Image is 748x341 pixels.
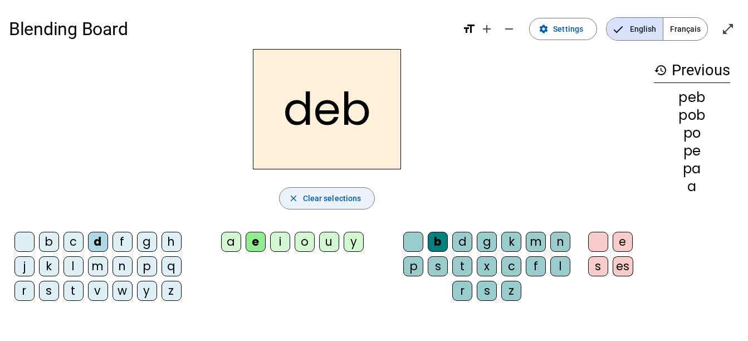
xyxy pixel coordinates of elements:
div: y [137,281,157,301]
span: English [607,18,663,40]
div: g [137,232,157,252]
div: i [270,232,290,252]
div: s [428,256,448,276]
mat-icon: add [480,22,493,36]
span: Settings [553,22,583,36]
div: r [14,281,35,301]
div: g [477,232,497,252]
div: l [550,256,570,276]
div: b [39,232,59,252]
div: k [39,256,59,276]
div: po [654,126,730,140]
button: Increase font size [476,18,498,40]
div: j [14,256,35,276]
div: a [221,232,241,252]
div: pob [654,109,730,122]
div: n [113,256,133,276]
div: e [613,232,633,252]
div: pa [654,162,730,176]
div: k [501,232,521,252]
div: c [63,232,84,252]
mat-icon: close [289,193,299,203]
mat-button-toggle-group: Language selection [606,17,708,41]
div: m [88,256,108,276]
mat-icon: remove [502,22,516,36]
div: e [246,232,266,252]
span: Français [663,18,707,40]
div: x [477,256,497,276]
h2: deb [253,49,401,169]
div: b [428,232,448,252]
div: q [162,256,182,276]
h3: Previous [654,58,730,83]
div: v [88,281,108,301]
button: Decrease font size [498,18,520,40]
div: p [137,256,157,276]
div: z [162,281,182,301]
div: o [295,232,315,252]
mat-icon: settings [539,24,549,34]
div: p [403,256,423,276]
span: Clear selections [303,192,361,205]
h1: Blending Board [9,11,453,47]
div: es [613,256,633,276]
div: u [319,232,339,252]
button: Settings [529,18,597,40]
div: r [452,281,472,301]
div: y [344,232,364,252]
div: t [452,256,472,276]
div: pe [654,144,730,158]
div: f [526,256,546,276]
mat-icon: format_size [462,22,476,36]
div: t [63,281,84,301]
div: z [501,281,521,301]
div: f [113,232,133,252]
div: d [88,232,108,252]
button: Enter full screen [717,18,739,40]
div: a [654,180,730,193]
mat-icon: open_in_full [721,22,735,36]
div: n [550,232,570,252]
mat-icon: history [654,64,667,77]
div: c [501,256,521,276]
div: s [477,281,497,301]
div: d [452,232,472,252]
div: h [162,232,182,252]
div: l [63,256,84,276]
div: peb [654,91,730,104]
div: m [526,232,546,252]
div: w [113,281,133,301]
button: Clear selections [279,187,375,210]
div: s [588,256,608,276]
div: s [39,281,59,301]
